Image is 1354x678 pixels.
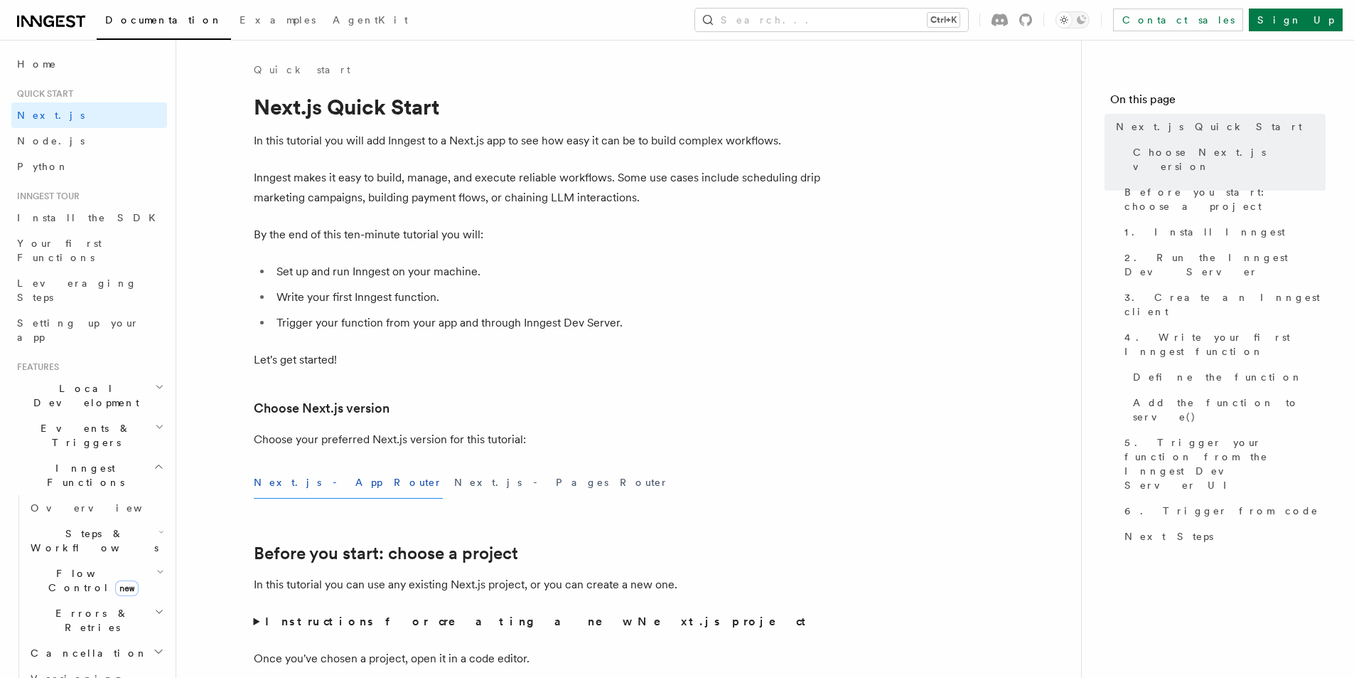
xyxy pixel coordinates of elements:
a: Contact sales [1113,9,1243,31]
p: In this tutorial you will add Inngest to a Next.js app to see how easy it can be to build complex... [254,131,822,151]
span: Documentation [105,14,222,26]
span: Features [11,361,59,373]
a: Add the function to serve() [1127,390,1326,430]
span: Choose Next.js version [1133,145,1326,174]
span: Local Development [11,381,155,410]
span: 2. Run the Inngest Dev Server [1124,250,1326,279]
button: Steps & Workflows [25,521,167,561]
a: Next.js [11,102,167,128]
span: Next Steps [1124,529,1213,544]
span: Overview [31,502,177,514]
a: Quick start [254,63,350,77]
span: Before you start: choose a project [1124,185,1326,213]
span: 1. Install Inngest [1124,225,1285,239]
a: Before you start: choose a project [1119,179,1326,219]
span: Next.js Quick Start [1116,120,1302,134]
button: Events & Triggers [11,415,167,455]
span: Leveraging Steps [17,277,137,303]
a: Next Steps [1119,524,1326,549]
li: Trigger your function from your app and through Inngest Dev Server. [272,313,822,333]
a: Sign Up [1249,9,1343,31]
span: Errors & Retries [25,606,154,635]
a: Your first Functions [11,231,167,270]
a: Home [11,51,167,77]
span: Define the function [1133,370,1303,384]
a: Examples [231,4,324,38]
h1: Next.js Quick Start [254,94,822,120]
a: Leveraging Steps [11,270,167,310]
button: Search...Ctrl+K [695,9,968,31]
button: Cancellation [25,640,167,666]
a: Install the SDK [11,205,167,231]
p: Inngest makes it easy to build, manage, and execute reliable workflows. Some use cases include sc... [254,168,822,208]
a: Node.js [11,128,167,154]
h4: On this page [1110,91,1326,114]
button: Errors & Retries [25,600,167,640]
p: By the end of this ten-minute tutorial you will: [254,225,822,245]
a: Define the function [1127,364,1326,390]
span: Inngest tour [11,191,80,202]
a: Choose Next.js version [1127,139,1326,179]
span: Home [17,57,57,71]
kbd: Ctrl+K [928,13,960,27]
span: Quick start [11,88,73,100]
a: Before you start: choose a project [254,544,518,563]
p: Choose your preferred Next.js version for this tutorial: [254,430,822,450]
span: Cancellation [25,646,148,660]
a: 3. Create an Inngest client [1119,285,1326,324]
a: Python [11,154,167,179]
summary: Instructions for creating a new Next.js project [254,612,822,632]
span: 6. Trigger from code [1124,504,1318,518]
li: Write your first Inngest function. [272,287,822,307]
a: 6. Trigger from code [1119,498,1326,524]
span: new [115,581,139,596]
p: In this tutorial you can use any existing Next.js project, or you can create a new one. [254,575,822,595]
span: Your first Functions [17,238,102,263]
span: Setting up your app [17,317,139,343]
span: Flow Control [25,566,156,595]
span: Steps & Workflows [25,526,158,555]
span: Next.js [17,110,85,121]
p: Once you've chosen a project, open it in a code editor. [254,649,822,669]
span: 4. Write your first Inngest function [1124,330,1326,359]
button: Flow Controlnew [25,561,167,600]
a: 2. Run the Inngest Dev Server [1119,245,1326,285]
button: Next.js - Pages Router [454,467,669,499]
a: AgentKit [324,4,417,38]
button: Toggle dark mode [1055,11,1090,28]
a: Next.js Quick Start [1110,114,1326,139]
span: Install the SDK [17,212,164,223]
a: 1. Install Inngest [1119,219,1326,245]
strong: Instructions for creating a new Next.js project [265,615,812,628]
p: Let's get started! [254,350,822,370]
span: 5. Trigger your function from the Inngest Dev Server UI [1124,435,1326,492]
span: AgentKit [333,14,408,26]
a: Documentation [97,4,231,40]
span: Python [17,161,69,172]
a: 5. Trigger your function from the Inngest Dev Server UI [1119,430,1326,498]
a: 4. Write your first Inngest function [1119,324,1326,364]
a: Choose Next.js version [254,398,389,418]
button: Next.js - App Router [254,467,443,499]
li: Set up and run Inngest on your machine. [272,262,822,282]
a: Overview [25,495,167,521]
span: Add the function to serve() [1133,396,1326,424]
span: Events & Triggers [11,421,155,450]
a: Setting up your app [11,310,167,350]
span: Node.js [17,135,85,147]
span: Examples [240,14,316,26]
span: Inngest Functions [11,461,154,489]
button: Local Development [11,376,167,415]
span: 3. Create an Inngest client [1124,290,1326,319]
button: Inngest Functions [11,455,167,495]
